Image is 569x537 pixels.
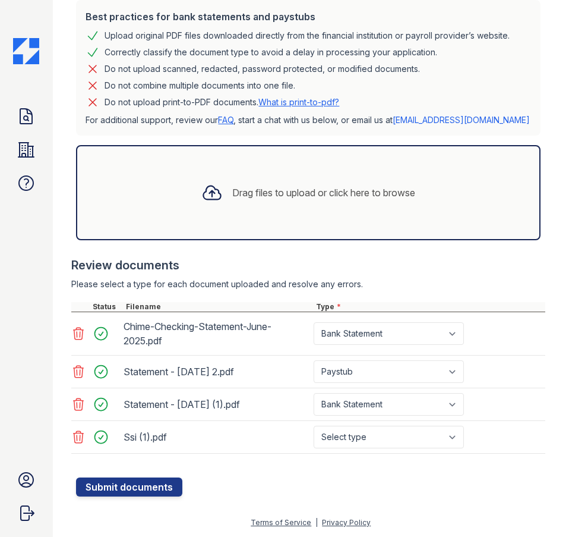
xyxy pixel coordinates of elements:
div: Do not combine multiple documents into one file. [105,78,295,93]
div: Statement - [DATE] (1).pdf [124,395,309,414]
div: Statement - [DATE] 2.pdf [124,362,309,381]
img: CE_Icon_Blue-c292c112584629df590d857e76928e9f676e5b41ef8f769ba2f05ee15b207248.png [13,38,39,64]
a: FAQ [218,115,233,125]
button: Submit documents [76,478,182,497]
div: Do not upload scanned, redacted, password protected, or modified documents. [105,62,420,76]
div: Ssi (1).pdf [124,428,309,447]
a: Privacy Policy [322,518,371,527]
a: [EMAIL_ADDRESS][DOMAIN_NAME] [393,115,530,125]
div: Chime-Checking-Statement-June-2025.pdf [124,317,309,350]
div: Correctly classify the document type to avoid a delay in processing your application. [105,45,437,59]
div: Type [314,302,545,312]
div: Drag files to upload or click here to browse [232,186,415,200]
div: Status [90,302,124,312]
a: Terms of Service [251,518,311,527]
a: What is print-to-pdf? [258,97,339,107]
div: Upload original PDF files downloaded directly from the financial institution or payroll provider’... [105,29,510,43]
div: Filename [124,302,314,312]
p: Do not upload print-to-PDF documents. [105,96,339,108]
div: | [315,518,318,527]
div: Best practices for bank statements and paystubs [86,10,531,24]
div: Review documents [71,257,545,274]
p: For additional support, review our , start a chat with us below, or email us at [86,114,531,126]
div: Please select a type for each document uploaded and resolve any errors. [71,278,545,290]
